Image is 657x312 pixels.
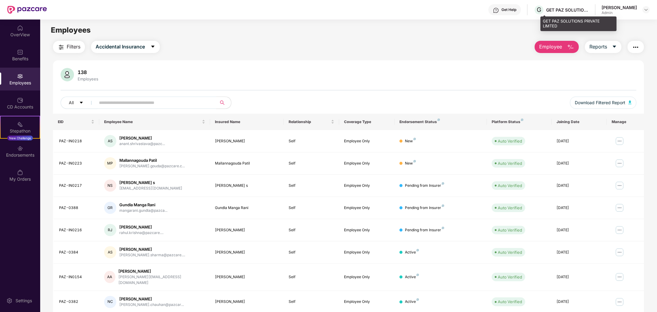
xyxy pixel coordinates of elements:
[216,100,228,105] span: search
[76,69,100,75] div: 138
[492,119,546,124] div: Platform Status
[150,44,155,50] span: caret-down
[104,202,116,214] div: GR
[119,296,184,302] div: [PERSON_NAME]
[215,138,279,144] div: [PERSON_NAME]
[119,141,165,147] div: anant.shrivastava@pazc...
[17,25,23,31] img: svg+xml;base64,PHN2ZyBpZD0iSG9tZSIgeG1sbnM9Imh0dHA6Ly93d3cudzMub3JnLzIwMDAvc3ZnIiB3aWR0aD0iMjAiIG...
[59,274,94,280] div: PAZ-IN0154
[498,274,522,280] div: Auto Verified
[498,299,522,305] div: Auto Verified
[69,99,74,106] span: All
[557,161,602,166] div: [DATE]
[53,41,85,53] button: Filters
[104,135,116,147] div: AS
[498,160,522,166] div: Auto Verified
[14,298,34,304] div: Settings
[58,119,90,124] span: EID
[498,227,522,233] div: Auto Verified
[79,101,83,105] span: caret-down
[344,161,390,166] div: Employee Only
[405,250,419,255] div: Active
[119,252,185,258] div: [PERSON_NAME].sharma@pazcare....
[119,208,167,214] div: mangarani.gundla@pazca...
[119,224,163,230] div: [PERSON_NAME]
[119,302,184,308] div: [PERSON_NAME].chauhan@pazcar...
[557,227,602,233] div: [DATE]
[59,205,94,211] div: PAZ-0388
[1,128,40,134] div: Stepathon
[344,227,390,233] div: Employee Only
[493,7,499,13] img: svg+xml;base64,PHN2ZyBpZD0iSGVscC0zMngzMiIgeG1sbnM9Imh0dHA6Ly93d3cudzMub3JnLzIwMDAvc3ZnIiB3aWR0aD...
[215,205,279,211] div: Gundla Manga Rani
[615,297,624,307] img: manageButton
[437,119,440,121] img: svg+xml;base64,PHN2ZyB4bWxucz0iaHR0cDovL3d3dy53My5vcmcvMjAwMC9zdmciIHdpZHRoPSI4IiBoZWlnaHQ9IjgiIH...
[119,186,182,191] div: [EMAIL_ADDRESS][DOMAIN_NAME]
[289,299,334,305] div: Self
[119,246,185,252] div: [PERSON_NAME]
[416,274,419,276] img: svg+xml;base64,PHN2ZyB4bWxucz0iaHR0cDovL3d3dy53My5vcmcvMjAwMC9zdmciIHdpZHRoPSI4IiBoZWlnaHQ9IjgiIH...
[567,44,574,51] img: svg+xml;base64,PHN2ZyB4bWxucz0iaHR0cDovL3d3dy53My5vcmcvMjAwMC9zdmciIHhtbG5zOnhsaW5rPSJodHRwOi8vd3...
[498,183,522,189] div: Auto Verified
[91,41,160,53] button: Accidental Insurancecaret-down
[58,44,65,51] img: svg+xml;base64,PHN2ZyB4bWxucz0iaHR0cDovL3d3dy53My5vcmcvMjAwMC9zdmciIHdpZHRoPSIyNCIgaGVpZ2h0PSIyNC...
[615,203,624,213] img: manageButton
[6,298,12,304] img: svg+xml;base64,PHN2ZyBpZD0iU2V0dGluZy0yMHgyMCIgeG1sbnM9Imh0dHA6Ly93d3cudzMub3JnLzIwMDAvc3ZnIiB3aW...
[413,160,416,162] img: svg+xml;base64,PHN2ZyB4bWxucz0iaHR0cDovL3d3dy53My5vcmcvMjAwMC9zdmciIHdpZHRoPSI4IiBoZWlnaHQ9IjgiIH...
[96,43,145,51] span: Accidental Insurance
[289,138,334,144] div: Self
[557,205,602,211] div: [DATE]
[118,274,205,286] div: [PERSON_NAME][EMAIL_ADDRESS][DOMAIN_NAME]
[7,6,47,14] img: New Pazcare Logo
[607,114,644,130] th: Manage
[416,249,419,251] img: svg+xml;base64,PHN2ZyB4bWxucz0iaHR0cDovL3d3dy53My5vcmcvMjAwMC9zdmciIHdpZHRoPSI4IiBoZWlnaHQ9IjgiIH...
[344,205,390,211] div: Employee Only
[215,227,279,233] div: [PERSON_NAME]
[405,299,419,305] div: Active
[612,44,617,50] span: caret-down
[17,145,23,151] img: svg+xml;base64,PHN2ZyBpZD0iRW5kb3JzZW1lbnRzIiB4bWxucz0iaHR0cDovL3d3dy53My5vcmcvMjAwMC9zdmciIHdpZH...
[405,161,416,166] div: New
[498,205,522,211] div: Auto Verified
[289,274,334,280] div: Self
[405,274,419,280] div: Active
[104,246,116,258] div: AS
[442,204,444,207] img: svg+xml;base64,PHN2ZyB4bWxucz0iaHR0cDovL3d3dy53My5vcmcvMjAwMC9zdmciIHdpZHRoPSI4IiBoZWlnaHQ9IjgiIH...
[344,250,390,255] div: Employee Only
[615,136,624,146] img: manageButton
[344,183,390,189] div: Employee Only
[59,161,94,166] div: PAZ-IN0223
[537,6,541,13] span: G
[615,181,624,190] img: manageButton
[442,182,444,185] img: svg+xml;base64,PHN2ZyB4bWxucz0iaHR0cDovL3d3dy53My5vcmcvMjAwMC9zdmciIHdpZHRoPSI4IiBoZWlnaHQ9IjgiIH...
[416,298,419,301] img: svg+xml;base64,PHN2ZyB4bWxucz0iaHR0cDovL3d3dy53My5vcmcvMjAwMC9zdmciIHdpZHRoPSI4IiBoZWlnaHQ9IjgiIH...
[210,114,284,130] th: Insured Name
[17,49,23,55] img: svg+xml;base64,PHN2ZyBpZD0iQmVuZWZpdHMiIHhtbG5zPSJodHRwOi8vd3d3LnczLm9yZy8yMDAwL3N2ZyIgd2lkdGg9Ij...
[557,274,602,280] div: [DATE]
[615,272,624,282] img: manageButton
[61,97,98,109] button: Allcaret-down
[289,250,334,255] div: Self
[59,227,94,233] div: PAZ-IN0216
[399,119,482,124] div: Endorsement Status
[99,114,210,130] th: Employee Name
[119,163,185,169] div: [PERSON_NAME].gouda@pazcare.c...
[405,183,444,189] div: Pending from Insurer
[602,10,637,15] div: Admin
[339,114,395,130] th: Coverage Type
[289,227,334,233] div: Self
[119,202,167,208] div: Gundla Manga Rani
[539,43,562,51] span: Employee
[575,99,625,106] span: Download Filtered Report
[7,136,33,140] div: New Challenge
[498,138,522,144] div: Auto Verified
[118,268,205,274] div: [PERSON_NAME]
[344,138,390,144] div: Employee Only
[104,179,116,192] div: NS
[546,7,589,13] div: GET PAZ SOLUTIONS PRIVATE LIMTED
[535,41,579,53] button: Employee
[521,119,523,121] img: svg+xml;base64,PHN2ZyB4bWxucz0iaHR0cDovL3d3dy53My5vcmcvMjAwMC9zdmciIHdpZHRoPSI4IiBoZWlnaHQ9IjgiIH...
[289,161,334,166] div: Self
[67,43,80,51] span: Filters
[215,250,279,255] div: [PERSON_NAME]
